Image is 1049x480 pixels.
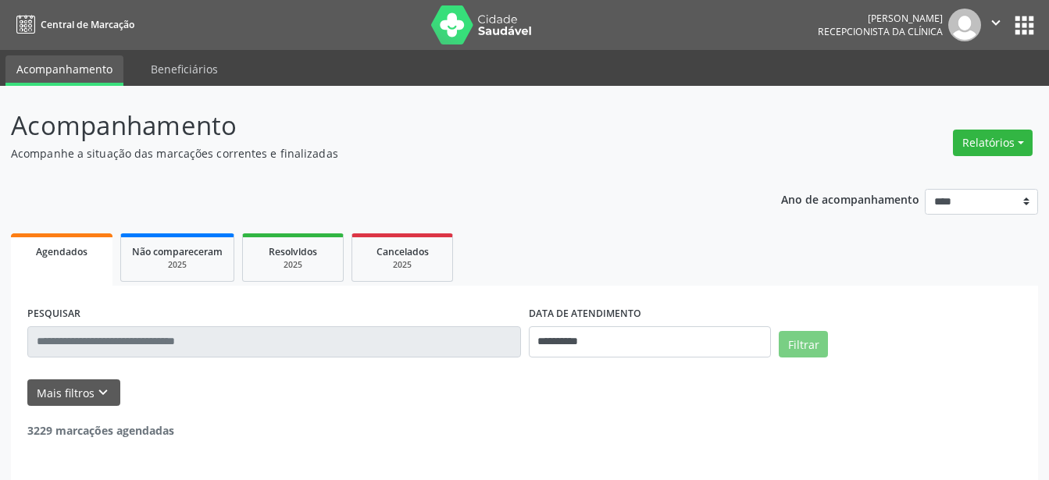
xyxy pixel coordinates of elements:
div: 2025 [363,259,441,271]
label: DATA DE ATENDIMENTO [529,302,641,326]
span: Resolvidos [269,245,317,258]
button: apps [1011,12,1038,39]
div: [PERSON_NAME] [818,12,943,25]
div: 2025 [254,259,332,271]
a: Beneficiários [140,55,229,83]
button:  [981,9,1011,41]
div: 2025 [132,259,223,271]
span: Recepcionista da clínica [818,25,943,38]
p: Acompanhamento [11,106,730,145]
i:  [987,14,1004,31]
span: Agendados [36,245,87,258]
a: Central de Marcação [11,12,134,37]
span: Cancelados [376,245,429,258]
span: Não compareceram [132,245,223,258]
button: Relatórios [953,130,1033,156]
button: Filtrar [779,331,828,357]
span: Central de Marcação [41,18,134,31]
a: Acompanhamento [5,55,123,86]
button: Mais filtroskeyboard_arrow_down [27,379,120,407]
strong: 3229 marcações agendadas [27,423,174,438]
p: Acompanhe a situação das marcações correntes e finalizadas [11,145,730,162]
p: Ano de acompanhamento [781,189,919,208]
i: keyboard_arrow_down [95,384,112,401]
label: PESQUISAR [27,302,80,326]
img: img [948,9,981,41]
